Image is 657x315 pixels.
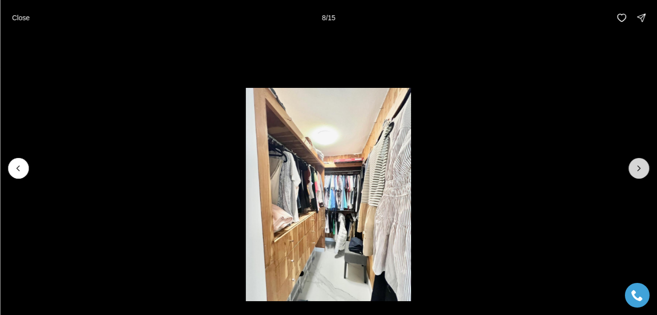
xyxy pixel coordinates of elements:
[8,158,29,179] button: Previous slide
[12,14,30,22] p: Close
[628,158,649,179] button: Next slide
[322,14,335,22] p: 8 / 15
[6,8,35,28] button: Close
